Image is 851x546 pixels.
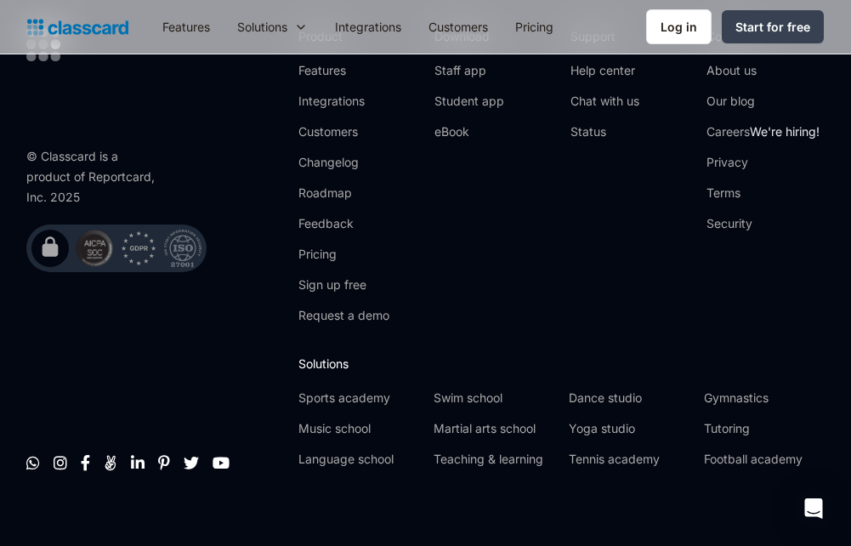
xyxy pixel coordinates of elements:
[706,93,820,110] a: Our blog
[149,8,224,46] a: Features
[26,454,40,471] a: 
[570,123,639,140] a: Status
[237,18,287,36] div: Solutions
[298,276,389,293] a: Sign up free
[793,488,834,529] div: Open Intercom Messenger
[298,62,389,79] a: Features
[298,355,825,373] h2: Solutions
[722,10,824,43] a: Start for free
[661,18,697,36] div: Log in
[298,307,389,324] a: Request a demo
[569,420,690,437] a: Yoga studio
[298,420,420,437] a: Music school
[706,215,820,232] a: Security
[704,420,825,437] a: Tutoring
[434,123,504,140] a: eBook
[81,454,90,471] a: 
[646,9,712,44] a: Log in
[735,18,810,36] div: Start for free
[298,185,389,202] a: Roadmap
[706,154,820,171] a: Privacy
[750,124,820,139] span: We're hiring!
[298,123,389,140] a: Customers
[434,420,555,437] a: Martial arts school
[570,62,639,79] a: Help center
[26,146,162,208] div: © Classcard is a product of Reportcard, Inc. 2025
[54,454,67,471] a: 
[569,451,690,468] a: Tennis academy
[158,454,170,471] a: 
[298,215,389,232] a: Feedback
[434,451,555,468] a: Teaching & learning
[321,8,415,46] a: Integrations
[298,93,389,110] a: Integrations
[27,15,128,39] a: home
[184,454,199,471] a: 
[569,390,690,407] a: Dance studio
[434,62,504,79] a: Staff app
[213,454,230,471] a: 
[131,454,145,471] a: 
[434,93,504,110] a: Student app
[706,123,820,140] a: CareersWe're hiring!
[298,390,420,407] a: Sports academy
[570,93,639,110] a: Chat with us
[706,62,820,79] a: About us
[704,451,825,468] a: Football academy
[502,8,567,46] a: Pricing
[104,454,117,471] a: 
[704,390,825,407] a: Gymnastics
[298,154,389,171] a: Changelog
[298,451,420,468] a: Language school
[434,390,555,407] a: Swim school
[224,8,321,46] div: Solutions
[706,185,820,202] a: Terms
[298,246,389,263] a: Pricing
[415,8,502,46] a: Customers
